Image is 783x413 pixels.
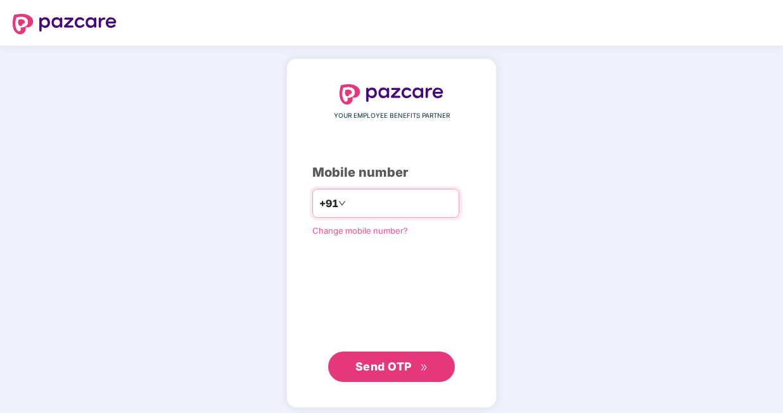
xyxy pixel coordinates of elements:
span: double-right [420,364,428,372]
span: Send OTP [355,360,412,373]
div: Mobile number [312,163,471,182]
img: logo [13,14,117,34]
span: +91 [319,196,338,212]
span: down [338,200,346,207]
button: Send OTPdouble-right [328,352,455,382]
a: Change mobile number? [312,226,408,236]
span: YOUR EMPLOYEE BENEFITS PARTNER [334,111,450,121]
img: logo [340,84,443,105]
